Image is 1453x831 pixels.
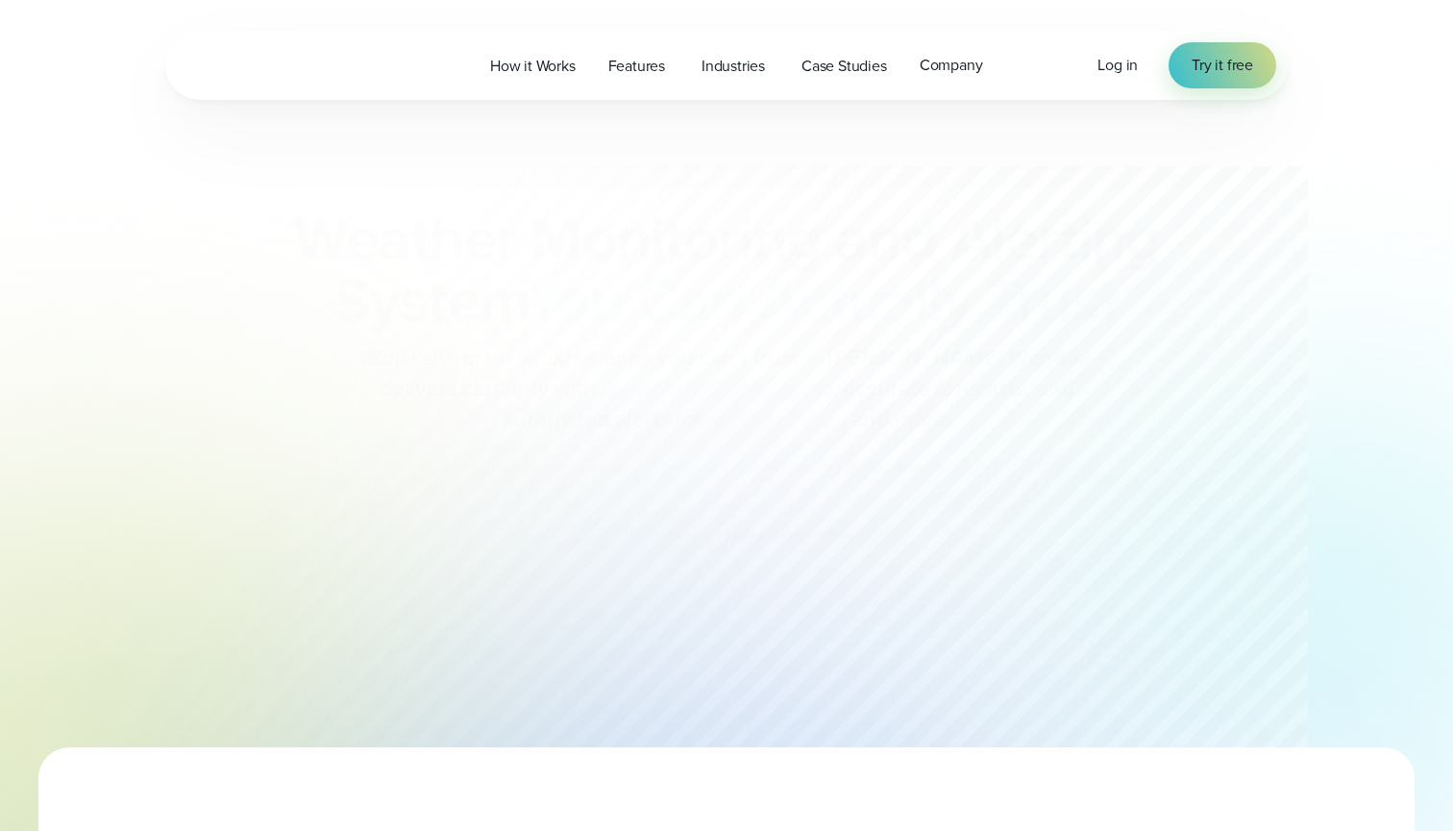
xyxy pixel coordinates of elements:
[1097,54,1138,76] span: Log in
[785,46,903,86] a: Case Studies
[801,55,887,78] span: Case Studies
[920,54,983,77] span: Company
[608,55,665,78] span: Features
[1192,54,1253,77] span: Try it free
[1097,54,1138,77] a: Log in
[490,55,576,78] span: How it Works
[702,55,765,78] span: Industries
[474,46,592,86] a: How it Works
[1169,42,1276,88] a: Try it free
